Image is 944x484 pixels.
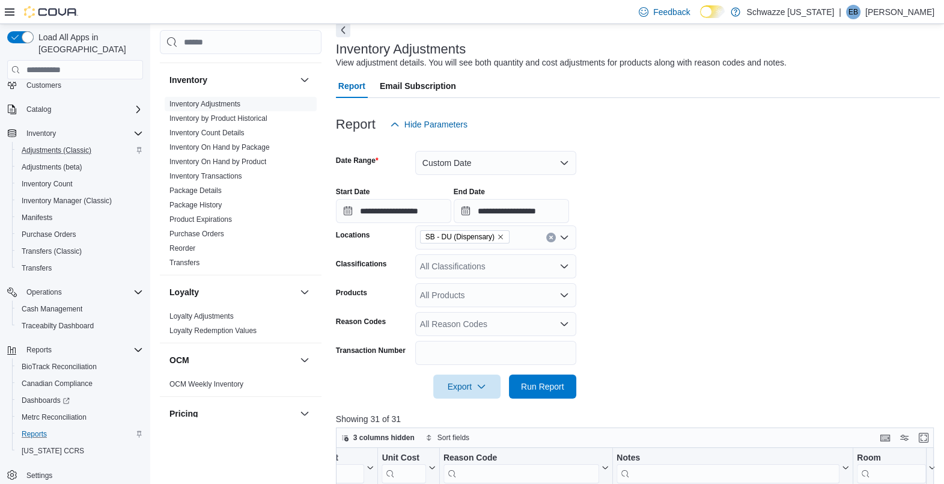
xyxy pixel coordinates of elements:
button: Display options [897,430,912,445]
div: Notes [617,453,839,464]
button: Custom Date [415,151,576,175]
button: Remove SB - DU (Dispensary) from selection in this group [497,233,504,240]
span: Reorder [169,244,195,253]
div: Room [857,453,926,483]
span: Metrc Reconciliation [22,412,87,422]
button: OCM [297,353,312,367]
button: Settings [2,467,148,484]
a: Transfers (Classic) [17,244,87,259]
a: Metrc Reconciliation [17,410,91,424]
button: Reports [12,426,148,443]
a: Transfers [17,261,56,275]
button: Adjustments (beta) [12,159,148,176]
span: Inventory Adjustments [169,99,240,109]
button: Purchase Orders [12,226,148,243]
span: Dashboards [22,396,70,405]
button: Adjustments (Classic) [12,142,148,159]
h3: Pricing [169,408,198,420]
button: Transfers (Classic) [12,243,148,260]
button: Customers [2,76,148,94]
input: Press the down key to open a popover containing a calendar. [336,199,451,223]
div: Room [857,453,926,464]
p: [PERSON_NAME] [865,5,934,19]
a: Inventory Adjustments [169,100,240,108]
span: Operations [26,287,62,297]
button: Catalog [22,102,56,117]
span: SB - DU (Dispensary) [420,230,510,244]
div: Unit [321,453,364,464]
span: BioTrack Reconciliation [22,362,97,372]
a: Inventory On Hand by Product [169,158,266,166]
button: Metrc Reconciliation [12,409,148,426]
span: Metrc Reconciliation [17,410,143,424]
span: Adjustments (Classic) [22,146,91,155]
button: Pricing [297,406,312,421]
div: Unit Cost [382,453,425,464]
span: Purchase Orders [17,227,143,242]
button: Inventory [2,125,148,142]
span: Inventory Count Details [169,128,245,138]
a: Reports [17,427,52,441]
div: Reason Code [443,453,598,464]
span: Inventory Manager (Classic) [17,194,143,208]
button: Room [857,453,936,483]
span: BioTrack Reconciliation [17,360,143,374]
span: Inventory Count [17,177,143,191]
button: Open list of options [559,262,569,271]
a: Settings [22,468,57,483]
input: Dark Mode [700,5,725,18]
button: Inventory [169,74,295,86]
span: Canadian Compliance [17,376,143,391]
a: Inventory On Hand by Package [169,143,270,152]
button: Open list of options [559,233,569,242]
button: Catalog [2,101,148,118]
span: Adjustments (beta) [17,160,143,174]
button: Loyalty [297,285,312,299]
div: Inventory [160,97,321,275]
span: Inventory On Hand by Package [169,142,270,152]
label: End Date [454,187,485,197]
span: Customers [22,78,143,93]
button: Transfers [12,260,148,277]
button: Inventory [297,73,312,87]
span: Transfers [169,258,199,268]
button: Operations [22,285,67,299]
button: 3 columns hidden [336,430,419,445]
label: Classifications [336,259,387,269]
button: Manifests [12,209,148,226]
span: Reports [26,345,52,355]
span: Cash Management [22,304,82,314]
span: Feedback [653,6,690,18]
button: Inventory Count [12,176,148,192]
button: Sort fields [421,430,474,445]
label: Start Date [336,187,370,197]
label: Reason Codes [336,317,386,326]
button: Reason Code [443,453,608,483]
span: OCM Weekly Inventory [169,379,243,389]
a: Purchase Orders [169,230,224,238]
a: Product Expirations [169,215,232,224]
a: Customers [22,78,66,93]
button: Inventory [22,126,61,141]
a: Canadian Compliance [17,376,97,391]
a: Inventory by Product Historical [169,114,267,123]
button: Reports [22,343,56,357]
p: | [839,5,841,19]
a: Inventory Count [17,177,78,191]
h3: Report [336,117,376,132]
span: Run Report [521,381,564,393]
span: Settings [26,471,52,480]
span: Manifests [22,213,52,222]
button: Operations [2,284,148,301]
div: Unit [321,453,364,483]
a: Package History [169,201,222,209]
label: Products [336,288,367,298]
a: Cash Management [17,302,87,316]
span: Customers [26,81,61,90]
button: Unit Cost [382,453,435,483]
span: Adjustments (Classic) [17,143,143,158]
button: Export [433,375,501,399]
a: Adjustments (beta) [17,160,87,174]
